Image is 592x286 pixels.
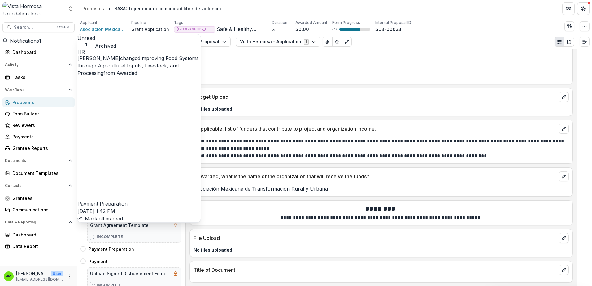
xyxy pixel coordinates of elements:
p: Incomplete [97,234,123,240]
span: [GEOGRAPHIC_DATA] [177,27,213,31]
a: Grantee Reports [2,143,75,153]
div: Proposals [12,99,70,106]
p: Awarded Amount [295,20,327,25]
button: edit [559,171,569,181]
a: Document Templates [2,168,75,178]
h4: Payment Preparation [89,246,134,252]
h5: Upload Signed Disbursement Form [90,270,165,277]
button: Search... [2,22,75,32]
span: Data & Reporting [5,220,66,224]
div: Proposals [82,5,104,12]
p: User [51,271,63,276]
div: Grantees [12,195,70,201]
button: edit [559,92,569,102]
p: Grant Application [131,26,169,32]
a: Proposals [80,4,107,13]
p: No files uploaded [194,247,569,253]
a: Data Report [2,241,75,251]
p: [DATE] 1:42 PM [77,207,201,215]
div: Reviewers [12,122,70,128]
p: changed from [77,54,201,207]
p: $0.00 [295,26,309,32]
span: Activity [5,63,66,67]
a: Tasks [2,72,75,82]
div: Payments [12,133,70,140]
p: Pipeline [131,20,146,25]
button: View Attached Files [323,37,333,47]
a: Communications [2,205,75,215]
img: Vista Hermosa Foundation logo [2,2,64,15]
p: 66 % [332,27,337,32]
p: Budget Upload [194,93,556,101]
a: Dashboard [2,230,75,240]
span: Safe & Healthy Families [217,26,267,32]
p: SUB-00033 [375,26,401,32]
a: Proposals [2,97,75,107]
button: Open Documents [2,156,75,166]
div: SASA: Tejiendo una comunidad libre de violencia [115,5,221,12]
a: Grantees [2,193,75,203]
span: 1 [77,42,95,48]
p: [PERSON_NAME] [16,270,48,277]
span: Search... [14,25,53,30]
p: [EMAIL_ADDRESS][DOMAIN_NAME] [16,277,63,282]
button: Open Workflows [2,85,75,95]
span: [PERSON_NAME] [77,55,120,61]
button: edit [559,265,569,275]
div: Tasks [12,74,70,80]
p: ∞ [272,26,275,32]
button: Open Contacts [2,181,75,191]
div: Data Report [12,243,70,249]
span: Payment Preparation [77,201,128,207]
h4: Payment [89,258,107,265]
nav: breadcrumb [80,4,224,13]
div: Form Builder [12,110,70,117]
a: Form Builder [2,109,75,119]
button: Edit as form [342,37,352,47]
button: Open entity switcher [66,2,75,15]
p: Applicant [80,20,97,25]
a: Asociación Mexicana de Transformación Rural y Urbana A.C (Amextra, Inc.) [80,26,126,32]
p: Tags [174,20,183,25]
button: More [66,273,73,280]
button: Archived [95,42,116,50]
button: Open Data & Reporting [2,217,75,227]
button: Unread [77,34,95,48]
button: Open Activity [2,60,75,70]
p: No files uploaded [194,106,569,112]
span: Documents [5,158,66,163]
a: Payments [2,132,75,142]
a: Dashboard [2,47,75,57]
span: Contacts [5,184,66,188]
button: Plaintext view [555,37,564,47]
button: Notifications1 [2,37,41,45]
button: Mark all as read [77,215,123,222]
div: Hannah Roosendaal [77,50,201,54]
button: PDF view [564,37,574,47]
button: Partners [562,2,575,15]
div: Dashboard [12,232,70,238]
a: Reviewers [2,120,75,130]
button: Expand right [580,37,590,47]
div: Ctrl + K [55,24,71,31]
button: Get Help [577,2,590,15]
span: 1 [39,38,41,44]
div: Document Templates [12,170,70,176]
h5: Grant Agreement Template [90,222,149,228]
p: If applicable, list of funders that contribute to project and organization income. [194,125,556,132]
span: Notifications [10,38,39,44]
div: Jerry Martinez [6,274,11,278]
div: Grantee Reports [12,145,70,151]
button: edit [559,124,569,134]
button: edit [559,233,569,243]
p: Asociación Mexicana de Transformación Rural y Urbana [194,185,569,193]
a: Improving Food Systems through Agricultural Inputs, Livestock, and Processing [77,55,199,76]
span: Workflows [5,88,66,92]
div: Communications [12,206,70,213]
button: Vista Hermosa - Application1 [236,37,320,47]
p: Form Progress [332,20,360,25]
p: Internal Proposal ID [375,20,411,25]
div: Dashboard [12,49,70,55]
p: Duration [272,20,287,25]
